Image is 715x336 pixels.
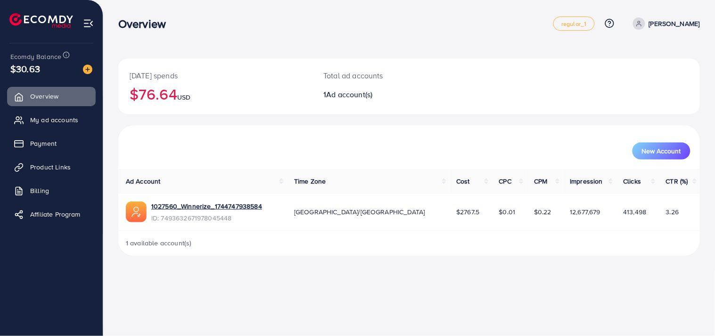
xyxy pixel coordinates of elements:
[294,176,326,186] span: Time Zone
[7,205,96,224] a: Affiliate Program
[126,202,147,222] img: ic-ads-acc.e4c84228.svg
[624,207,647,217] span: 413,498
[457,207,480,217] span: $2767.5
[323,70,446,81] p: Total ad accounts
[649,18,700,29] p: [PERSON_NAME]
[130,85,301,103] h2: $76.64
[629,17,700,30] a: [PERSON_NAME]
[7,134,96,153] a: Payment
[10,52,61,61] span: Ecomdy Balance
[126,238,192,248] span: 1 available account(s)
[561,21,586,27] span: regular_1
[30,186,49,195] span: Billing
[675,294,708,329] iframe: Chat
[7,87,96,106] a: Overview
[83,65,92,74] img: image
[9,13,73,28] img: logo
[126,176,161,186] span: Ad Account
[666,176,688,186] span: CTR (%)
[118,17,173,31] h3: Overview
[30,115,78,125] span: My ad accounts
[30,210,81,219] span: Affiliate Program
[624,176,641,186] span: Clicks
[10,62,40,76] span: $30.63
[177,92,190,102] span: USD
[534,207,551,217] span: $0.22
[130,70,301,81] p: [DATE] spends
[534,176,547,186] span: CPM
[323,90,446,99] h2: 1
[553,17,594,31] a: regular_1
[30,92,58,101] span: Overview
[151,213,262,223] span: ID: 7493632671978045448
[151,202,262,211] a: 1027560_Winnerize_1744747938584
[499,207,516,217] span: $0.01
[570,176,603,186] span: Impression
[642,148,681,154] span: New Account
[570,207,601,217] span: 12,677,679
[499,176,511,186] span: CPC
[30,162,71,172] span: Product Links
[7,158,96,176] a: Product Links
[666,207,679,217] span: 3.26
[7,181,96,200] a: Billing
[7,110,96,129] a: My ad accounts
[633,143,690,160] button: New Account
[294,207,425,217] span: [GEOGRAPHIC_DATA]/[GEOGRAPHIC_DATA]
[83,18,94,29] img: menu
[457,176,470,186] span: Cost
[327,89,373,100] span: Ad account(s)
[30,139,57,148] span: Payment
